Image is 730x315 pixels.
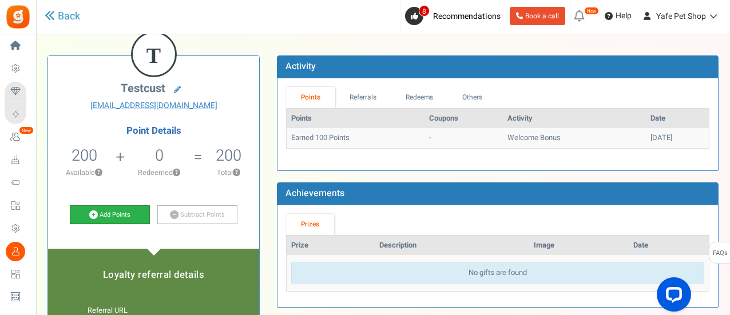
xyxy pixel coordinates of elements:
th: Description [375,236,529,256]
button: ? [173,169,180,177]
button: ? [233,169,240,177]
th: Points [287,109,424,129]
h4: Point Details [48,126,259,136]
p: Total [204,168,253,178]
h5: Loyalty referral details [59,270,248,280]
span: Yafe Pet Shop [656,10,706,22]
td: Earned 100 Points [287,128,424,148]
span: FAQs [712,242,728,264]
a: Redeems [391,87,448,108]
th: Prize [287,236,375,256]
td: - [424,128,503,148]
th: Coupons [424,109,503,129]
h5: 200 [216,147,241,164]
th: Date [646,109,709,129]
h5: 0 [155,147,164,164]
a: Others [448,87,497,108]
a: [EMAIL_ADDRESS][DOMAIN_NAME] [57,100,251,111]
span: Recommendations [433,10,501,22]
a: Add Points [70,205,150,225]
a: Book a call [510,7,565,25]
em: New [19,126,34,134]
a: Help [600,7,636,25]
figcaption: T [133,33,175,78]
span: testcust [121,80,165,97]
a: Subtract Points [157,205,237,225]
a: Referrals [335,87,391,108]
th: Activity [503,109,646,129]
em: New [584,7,599,15]
a: New [5,127,31,147]
h6: Referral URL [88,307,219,315]
th: Date [629,236,709,256]
div: No gifts are found [291,262,704,284]
td: Welcome Bonus [503,128,646,148]
p: Redeemed [126,168,192,178]
a: Back [45,9,80,24]
a: 8 Recommendations [405,7,505,25]
button: ? [95,169,102,177]
a: Prizes [286,214,334,235]
span: 8 [419,5,430,17]
th: Image [529,236,629,256]
img: Gratisfaction [5,4,31,30]
div: [DATE] [650,133,704,143]
b: Activity [285,59,316,73]
a: Points [286,87,335,108]
p: Available [54,168,114,178]
span: Help [613,10,632,22]
b: Achievements [285,186,344,200]
span: 200 [72,144,97,167]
